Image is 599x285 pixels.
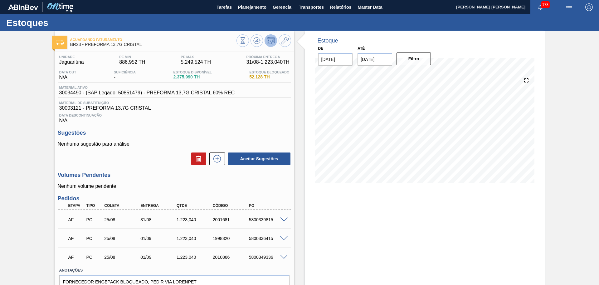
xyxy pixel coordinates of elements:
[279,34,291,47] button: Ir ao Master Data / Geral
[59,105,290,111] span: 30003121 - PREFORMA 13,7G CRISTAL
[139,217,179,222] div: 31/08/2025
[397,52,431,65] button: Filtro
[119,55,145,59] span: PE MIN
[103,255,143,260] div: 25/08/2025
[59,59,84,65] span: Jaguariúna
[299,3,324,11] span: Transportes
[70,38,236,42] span: Aguardando Faturamento
[318,53,353,66] input: dd/mm/yyyy
[85,236,103,241] div: Pedido de Compra
[58,172,291,178] h3: Volumes Pendentes
[70,42,236,47] span: BR23 - PREFORMA 13,7G CRISTAL
[585,3,593,11] img: Logout
[59,113,290,117] span: Data Descontinuação
[228,152,290,165] button: Aceitar Sugestões
[8,4,38,10] img: TNhmsLtSVTkK8tSr43FrP2fwEKptu5GPRR3wAAAABJRU5ErkJggg==
[211,236,252,241] div: 1998320
[247,236,288,241] div: 5800336415
[67,213,85,227] div: Aguardando Faturamento
[238,3,266,11] span: Planejamento
[56,40,64,45] img: Ícone
[247,217,288,222] div: 5800339815
[318,37,338,44] div: Estoque
[175,236,216,241] div: 1.223,040
[139,255,179,260] div: 01/09/2025
[188,152,206,165] div: Excluir Sugestões
[181,59,211,65] span: 5.249,524 TH
[59,86,235,89] span: Material ativo
[85,217,103,222] div: Pedido de Compra
[206,152,225,165] div: Nova sugestão
[565,3,573,11] img: userActions
[59,90,235,96] span: 30034490 - (SAP Legado: 50851479) - PREFORMA 13,7G CRISTAL 60% REC
[173,75,212,79] span: 2.375,990 TH
[59,55,84,59] span: Unidade
[103,236,143,241] div: 25/08/2025
[58,130,291,136] h3: Sugestões
[211,203,252,208] div: Código
[68,217,84,222] p: AF
[58,195,291,202] h3: Pedidos
[58,183,291,189] p: Nenhum volume pendente
[236,34,249,47] button: Visão Geral dos Estoques
[246,55,290,59] span: Próxima Entrega
[59,101,290,105] span: Material de Substituição
[211,255,252,260] div: 2010866
[181,55,211,59] span: PE MAX
[358,46,365,51] label: Até
[265,34,277,47] button: Desprogramar Estoque
[358,53,392,66] input: dd/mm/yyyy
[318,46,324,51] label: De
[68,255,84,260] p: AF
[217,3,232,11] span: Tarefas
[139,236,179,241] div: 01/09/2025
[330,3,351,11] span: Relatórios
[6,19,117,26] h1: Estoques
[67,250,85,264] div: Aguardando Faturamento
[139,203,179,208] div: Entrega
[251,34,263,47] button: Atualizar Gráfico
[246,59,290,65] span: 31/08 - 1.223,040 TH
[175,255,216,260] div: 1.223,040
[85,255,103,260] div: Pedido de Compra
[68,236,84,241] p: AF
[247,203,288,208] div: PO
[67,203,85,208] div: Etapa
[85,203,103,208] div: Tipo
[247,255,288,260] div: 5800349336
[530,3,550,12] button: Notificações
[59,70,76,74] span: Data out
[58,141,291,147] p: Nenhuma sugestão para análise
[273,3,293,11] span: Gerencial
[173,70,212,74] span: Estoque Disponível
[114,70,136,74] span: Suficiência
[58,111,291,123] div: N/A
[225,152,291,166] div: Aceitar Sugestões
[211,217,252,222] div: 2001681
[175,217,216,222] div: 1.223,040
[103,203,143,208] div: Coleta
[103,217,143,222] div: 25/08/2025
[175,203,216,208] div: Qtde
[249,70,289,74] span: Estoque Bloqueado
[58,70,78,80] div: N/A
[59,266,290,275] label: Anotações
[358,3,382,11] span: Master Data
[67,232,85,245] div: Aguardando Faturamento
[541,1,550,8] span: 173
[249,75,289,79] span: 52,128 TH
[119,59,145,65] span: 886,952 TH
[112,70,137,80] div: -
